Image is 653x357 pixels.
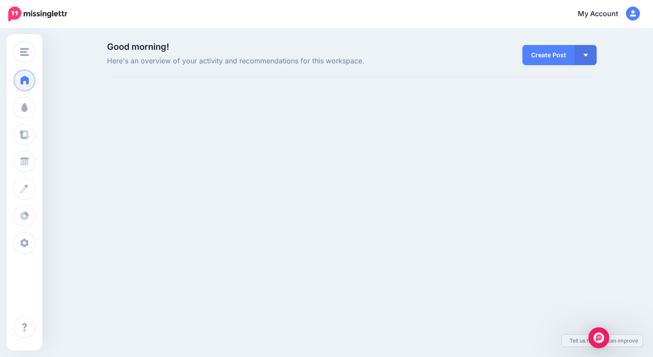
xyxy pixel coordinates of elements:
[584,54,588,56] img: arrow-down-white.png
[107,55,429,67] span: Here's an overview of your activity and recommendations for this workspace.
[107,42,169,52] span: Good morning!
[522,45,575,65] a: Create Post
[562,335,643,347] a: Tell us how we can improve
[588,327,609,348] div: Open Intercom Messenger
[20,48,29,56] img: menu.png
[8,7,67,21] img: Missinglettr
[569,3,640,25] a: My Account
